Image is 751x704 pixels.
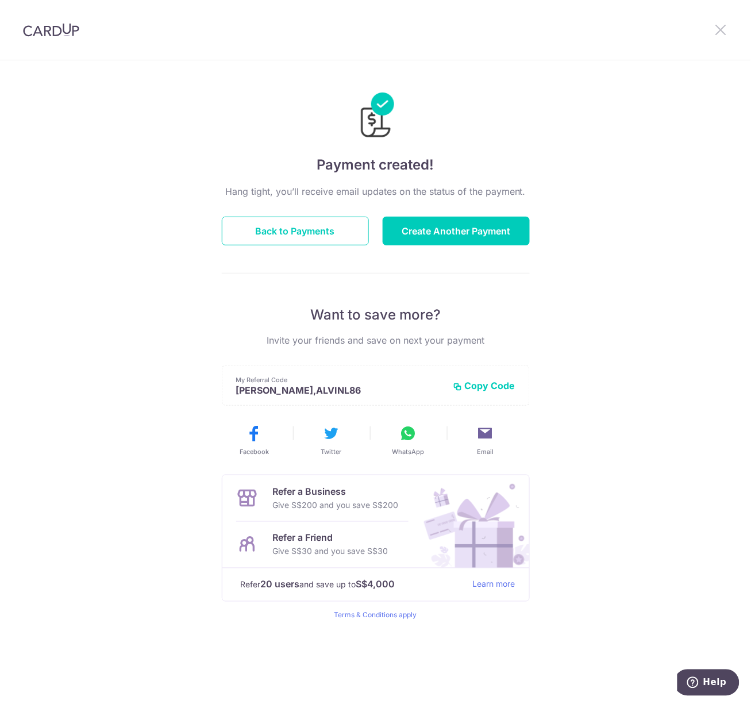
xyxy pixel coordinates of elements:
span: Email [477,447,494,456]
span: Facebook [240,447,269,456]
p: Refer a Friend [273,531,388,545]
button: WhatsApp [375,424,442,456]
p: Refer a Business [273,484,399,498]
p: My Referral Code [236,375,444,384]
button: Back to Payments [222,217,369,245]
strong: 20 users [261,578,300,591]
p: Give S$30 and you save S$30 [273,545,388,559]
button: Create Another Payment [383,217,530,245]
iframe: Opens a widget where you can find more information [677,670,740,698]
p: Want to save more? [222,306,530,324]
p: Hang tight, you’ll receive email updates on the status of the payment. [222,184,530,198]
img: CardUp [23,23,79,37]
p: Refer and save up to [241,578,464,592]
a: Learn more [473,578,515,592]
span: Twitter [321,447,342,456]
img: Payments [357,93,394,141]
img: Refer [413,475,529,568]
p: Give S$200 and you save S$200 [273,498,399,512]
span: WhatsApp [392,447,425,456]
button: Copy Code [453,380,515,391]
p: Invite your friends and save on next your payment [222,333,530,347]
a: Terms & Conditions apply [334,611,417,620]
p: [PERSON_NAME],ALVINL86 [236,384,444,396]
button: Twitter [298,424,365,456]
strong: S$4,000 [356,578,395,591]
button: Email [452,424,519,456]
button: Facebook [221,424,288,456]
h4: Payment created! [222,155,530,175]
